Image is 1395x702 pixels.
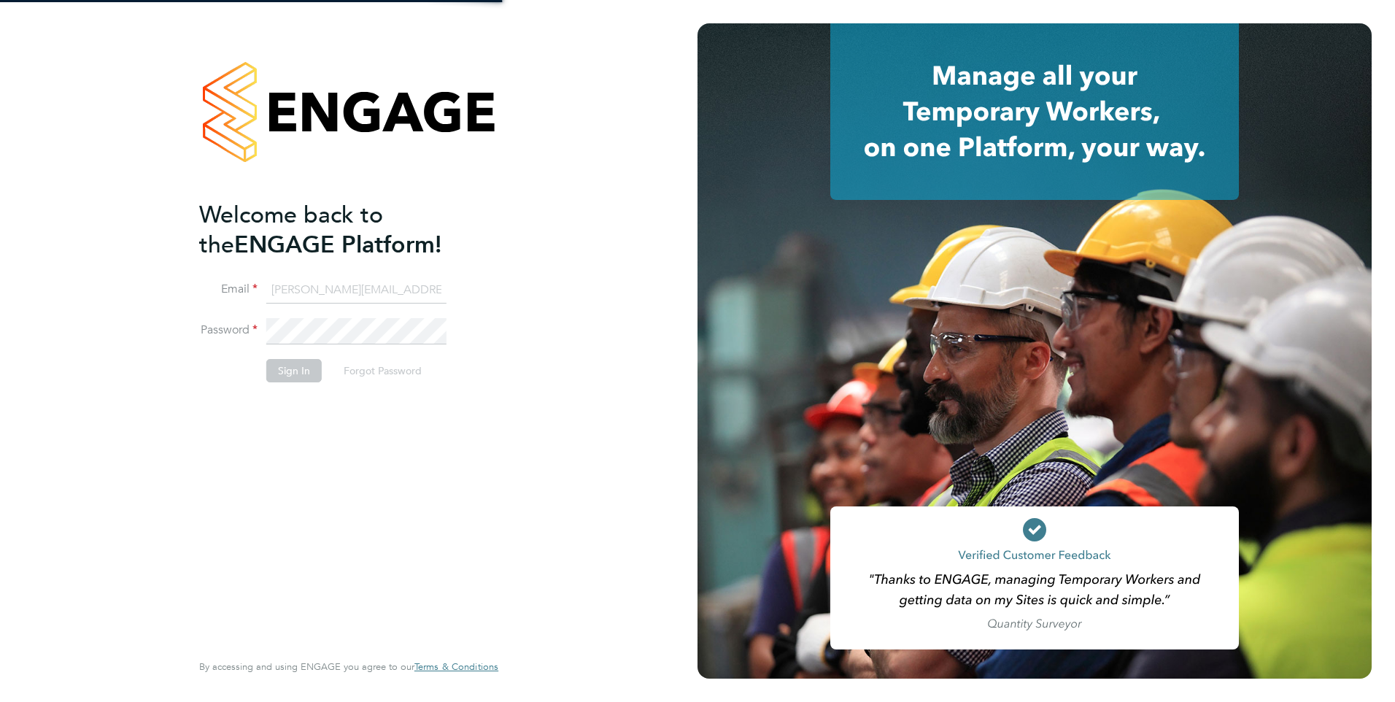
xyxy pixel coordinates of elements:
span: Welcome back to the [199,201,383,259]
span: By accessing and using ENGAGE you agree to our [199,660,498,673]
button: Sign In [266,359,322,382]
h2: ENGAGE Platform! [199,200,484,260]
label: Password [199,323,258,338]
button: Forgot Password [332,359,433,382]
input: Enter your work email... [266,277,447,304]
a: Terms & Conditions [414,661,498,673]
label: Email [199,282,258,297]
span: Terms & Conditions [414,660,498,673]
